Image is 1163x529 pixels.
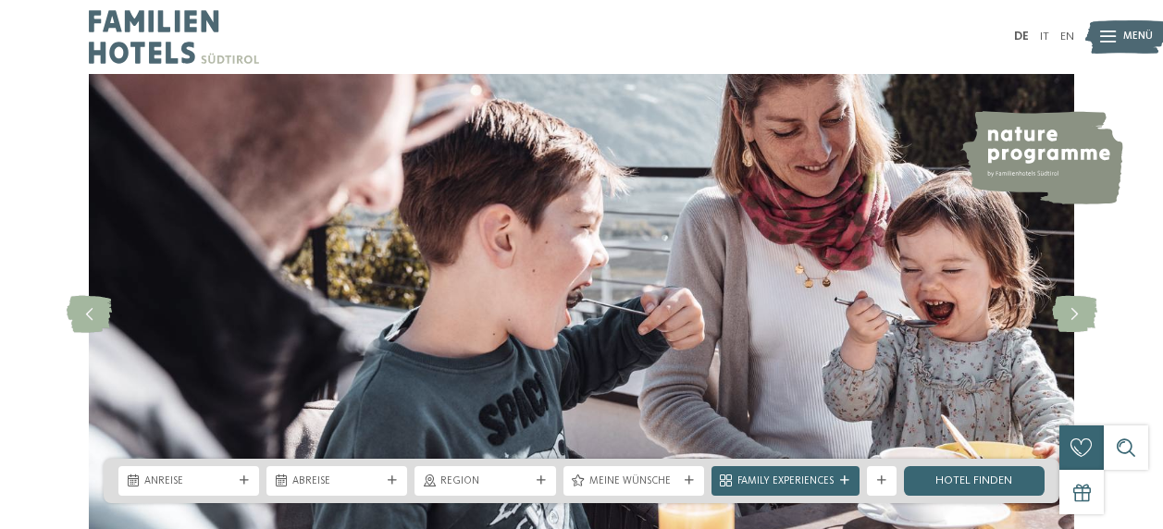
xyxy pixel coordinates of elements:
[292,474,381,489] span: Abreise
[1123,30,1153,44] span: Menü
[589,474,678,489] span: Meine Wünsche
[960,111,1123,204] img: nature programme by Familienhotels Südtirol
[440,474,529,489] span: Region
[1040,31,1049,43] a: IT
[144,474,233,489] span: Anreise
[737,474,834,489] span: Family Experiences
[1060,31,1074,43] a: EN
[904,466,1045,496] a: Hotel finden
[1014,31,1029,43] a: DE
